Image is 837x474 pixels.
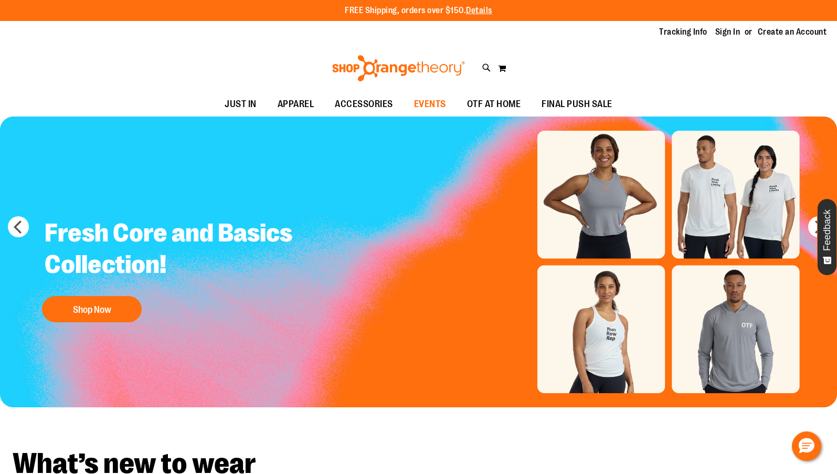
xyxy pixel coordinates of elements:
a: Sign In [715,26,740,38]
button: prev [8,216,29,237]
a: APPAREL [267,92,325,117]
span: FINAL PUSH SALE [542,92,612,116]
span: APPAREL [278,92,314,116]
a: ACCESSORIES [324,92,404,117]
a: Fresh Core and Basics Collection! Shop Now [37,209,316,328]
span: JUST IN [225,92,257,116]
p: FREE Shipping, orders over $150. [345,5,492,17]
button: Hello, have a question? Let’s chat. [792,431,821,461]
button: Shop Now [42,296,142,322]
img: Shop Orangetheory [331,55,467,81]
h2: Fresh Core and Basics Collection! [37,209,316,291]
a: Create an Account [758,26,827,38]
a: JUST IN [214,92,267,117]
span: ACCESSORIES [335,92,393,116]
span: OTF AT HOME [467,92,521,116]
a: EVENTS [404,92,457,117]
span: EVENTS [414,92,446,116]
span: Feedback [822,209,832,251]
button: Feedback - Show survey [817,198,837,276]
a: Details [466,6,492,15]
a: FINAL PUSH SALE [531,92,623,117]
a: OTF AT HOME [457,92,532,117]
a: Tracking Info [659,26,707,38]
button: next [808,216,829,237]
